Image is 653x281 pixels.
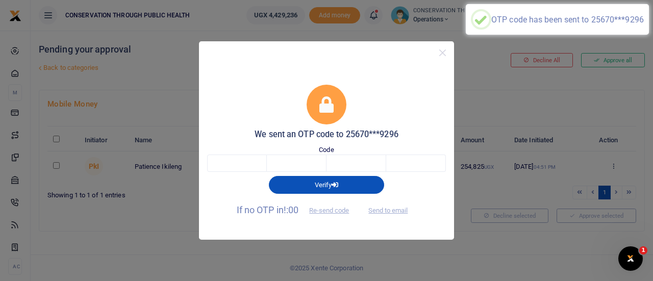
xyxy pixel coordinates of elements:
[639,246,647,254] span: 1
[284,205,298,215] span: !:00
[269,176,384,193] button: Verify
[435,45,450,60] button: Close
[618,246,643,271] iframe: Intercom live chat
[491,15,644,24] div: OTP code has been sent to 25670***9296
[319,145,334,155] label: Code
[237,205,358,215] span: If no OTP in
[207,130,446,140] h5: We sent an OTP code to 25670***9296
